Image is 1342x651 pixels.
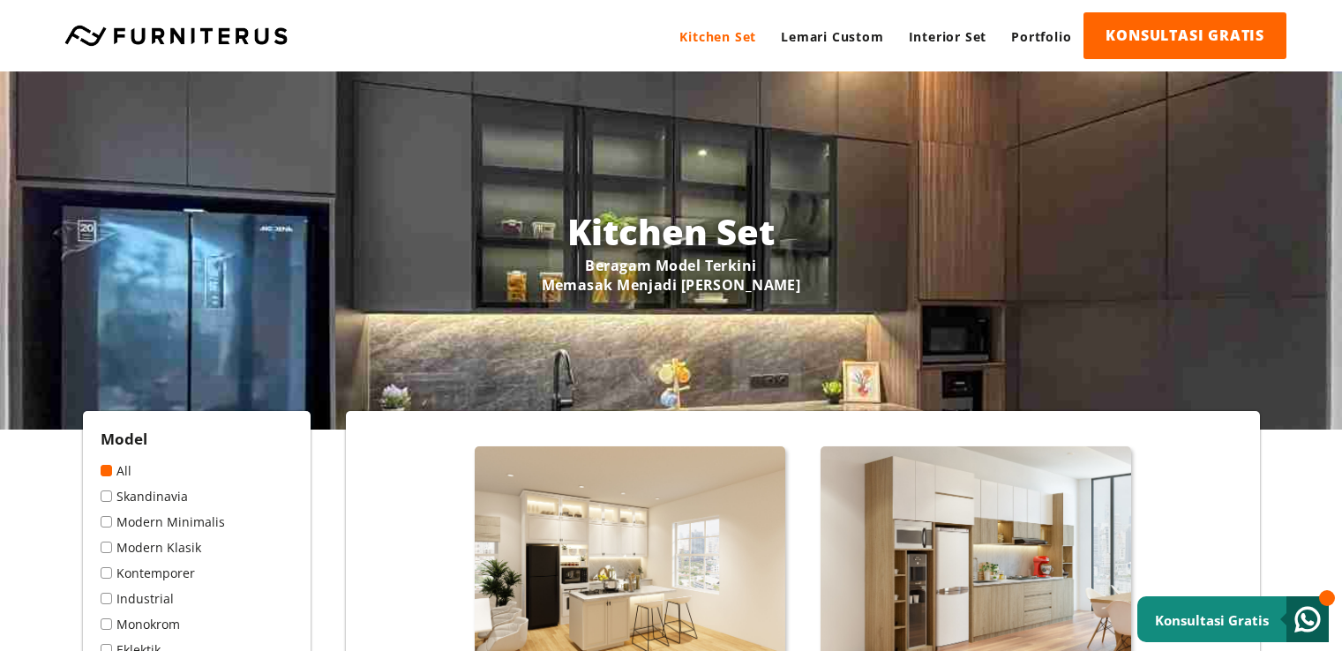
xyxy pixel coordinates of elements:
a: Industrial [101,590,293,607]
a: Skandinavia [101,488,293,505]
a: Portfolio [999,12,1083,61]
a: Lemari Custom [768,12,896,61]
a: Kitchen Set [667,12,768,61]
a: All [101,462,293,479]
a: Monokrom [101,616,293,632]
p: Beragam Model Terkini Memasak Menjadi [PERSON_NAME] [180,255,1163,294]
a: Konsultasi Gratis [1137,596,1329,642]
a: Interior Set [896,12,1000,61]
a: Modern Minimalis [101,513,293,530]
a: Kontemporer [101,565,293,581]
a: KONSULTASI GRATIS [1083,12,1286,59]
a: Modern Klasik [101,539,293,556]
h2: Model [101,429,293,449]
h1: Kitchen Set [180,206,1163,255]
small: Konsultasi Gratis [1155,611,1269,629]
